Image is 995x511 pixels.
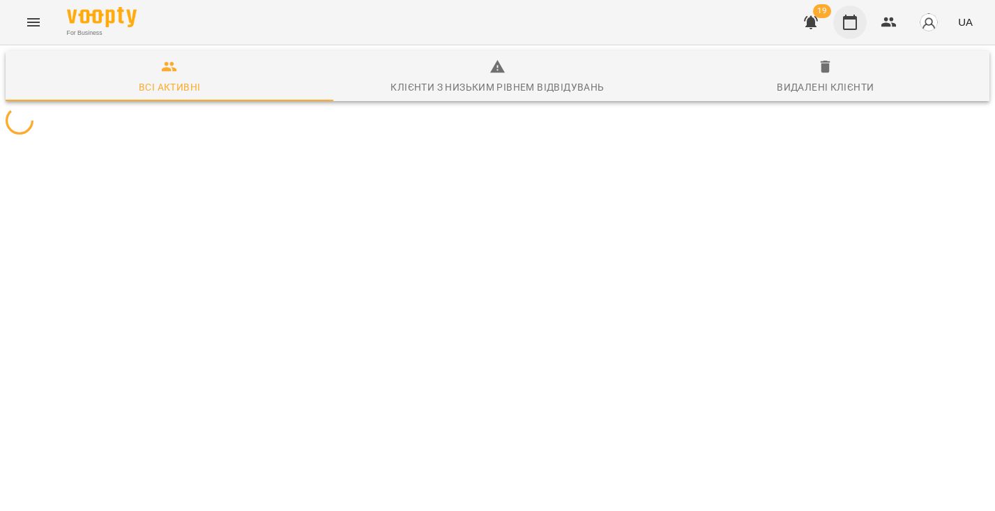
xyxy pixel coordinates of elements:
[952,9,978,35] button: UA
[67,29,137,38] span: For Business
[777,79,874,96] div: Видалені клієнти
[67,7,137,27] img: Voopty Logo
[919,13,939,32] img: avatar_s.png
[958,15,973,29] span: UA
[17,6,50,39] button: Menu
[139,79,200,96] div: Всі активні
[390,79,604,96] div: Клієнти з низьким рівнем відвідувань
[813,4,831,18] span: 19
